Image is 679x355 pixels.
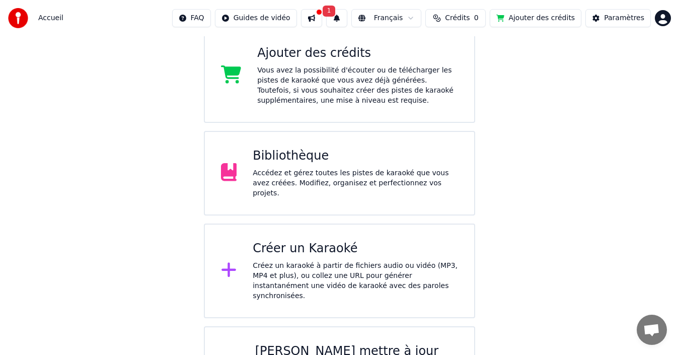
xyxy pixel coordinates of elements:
[604,13,644,23] div: Paramètres
[425,9,486,27] button: Crédits0
[38,13,63,23] nav: breadcrumb
[215,9,297,27] button: Guides de vidéo
[253,168,458,198] div: Accédez et gérez toutes les pistes de karaoké que vous avez créées. Modifiez, organisez et perfec...
[253,148,458,164] div: Bibliothèque
[490,9,581,27] button: Ajouter des crédits
[172,9,211,27] button: FAQ
[445,13,470,23] span: Crédits
[585,9,651,27] button: Paramètres
[257,65,458,106] div: Vous avez la possibilité d'écouter ou de télécharger les pistes de karaoké que vous avez déjà gén...
[8,8,28,28] img: youka
[257,45,458,61] div: Ajouter des crédits
[326,9,347,27] button: 1
[38,13,63,23] span: Accueil
[323,6,336,17] span: 1
[253,241,458,257] div: Créer un Karaoké
[253,261,458,301] div: Créez un karaoké à partir de fichiers audio ou vidéo (MP3, MP4 et plus), ou collez une URL pour g...
[637,315,667,345] a: Ouvrir le chat
[474,13,479,23] span: 0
